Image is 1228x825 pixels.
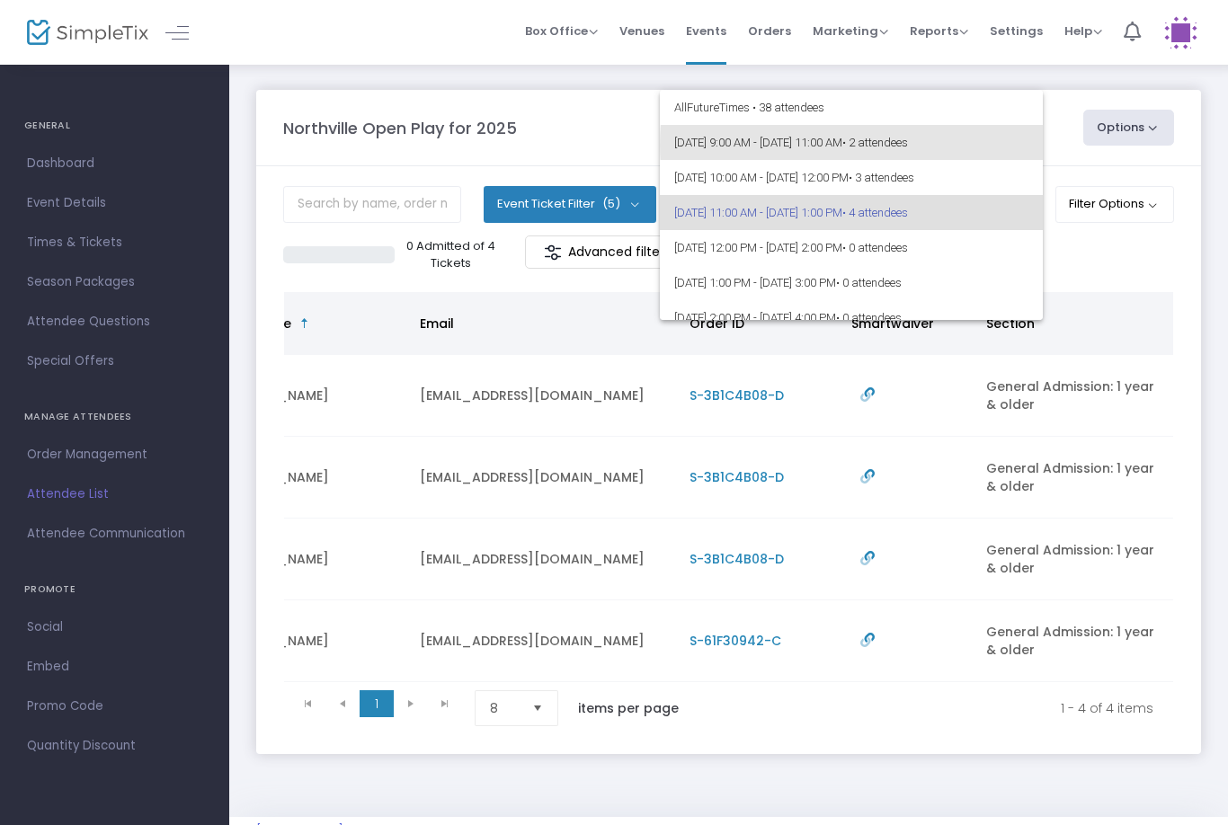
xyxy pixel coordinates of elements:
[836,276,902,289] span: • 0 attendees
[836,311,902,324] span: • 0 attendees
[674,160,1028,195] span: [DATE] 10:00 AM - [DATE] 12:00 PM
[849,171,914,184] span: • 3 attendees
[674,265,1028,300] span: [DATE] 1:00 PM - [DATE] 3:00 PM
[842,241,908,254] span: • 0 attendees
[674,90,1028,125] span: All Future Times • 38 attendees
[674,125,1028,160] span: [DATE] 9:00 AM - [DATE] 11:00 AM
[674,230,1028,265] span: [DATE] 12:00 PM - [DATE] 2:00 PM
[674,195,1028,230] span: [DATE] 11:00 AM - [DATE] 1:00 PM
[674,300,1028,335] span: [DATE] 2:00 PM - [DATE] 4:00 PM
[842,136,908,149] span: • 2 attendees
[842,206,908,219] span: • 4 attendees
